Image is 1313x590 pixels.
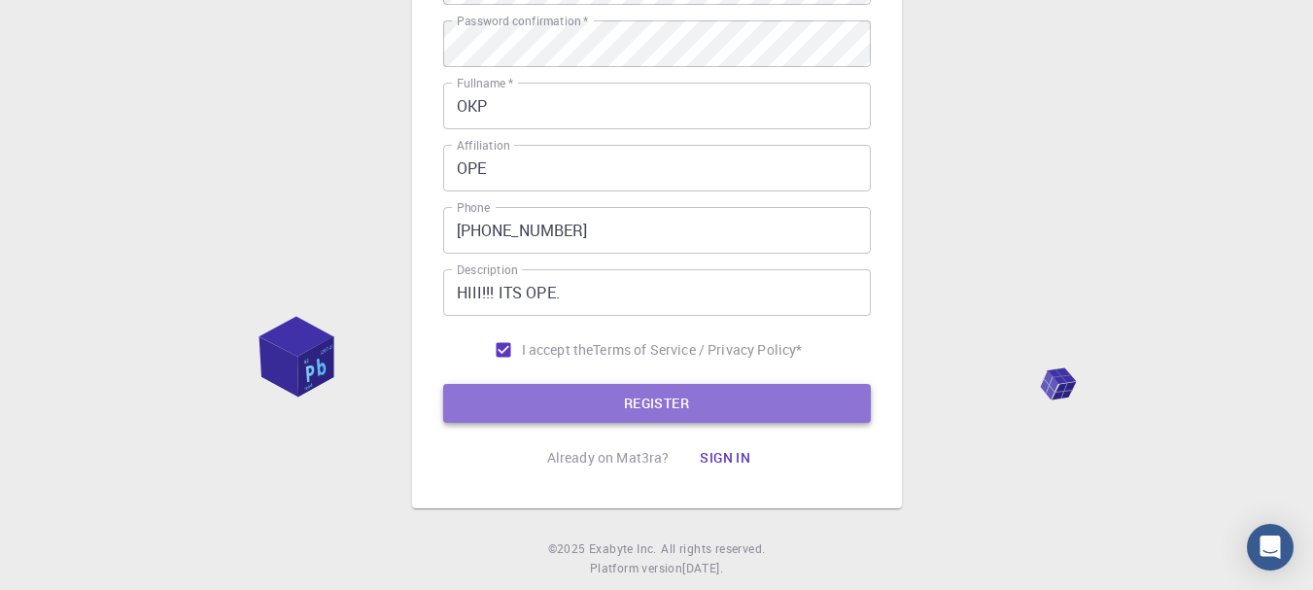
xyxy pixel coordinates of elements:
[457,137,509,154] label: Affiliation
[457,75,513,91] label: Fullname
[1247,524,1294,571] div: Open Intercom Messenger
[548,539,589,559] span: © 2025
[457,199,490,216] label: Phone
[682,560,723,575] span: [DATE] .
[589,540,657,556] span: Exabyte Inc.
[593,340,802,360] a: Terms of Service / Privacy Policy*
[590,559,682,578] span: Platform version
[684,438,766,477] button: Sign in
[589,539,657,559] a: Exabyte Inc.
[522,340,594,360] span: I accept the
[443,384,871,423] button: REGISTER
[593,340,802,360] p: Terms of Service / Privacy Policy *
[547,448,670,468] p: Already on Mat3ra?
[457,13,588,29] label: Password confirmation
[682,559,723,578] a: [DATE].
[661,539,765,559] span: All rights reserved.
[457,261,518,278] label: Description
